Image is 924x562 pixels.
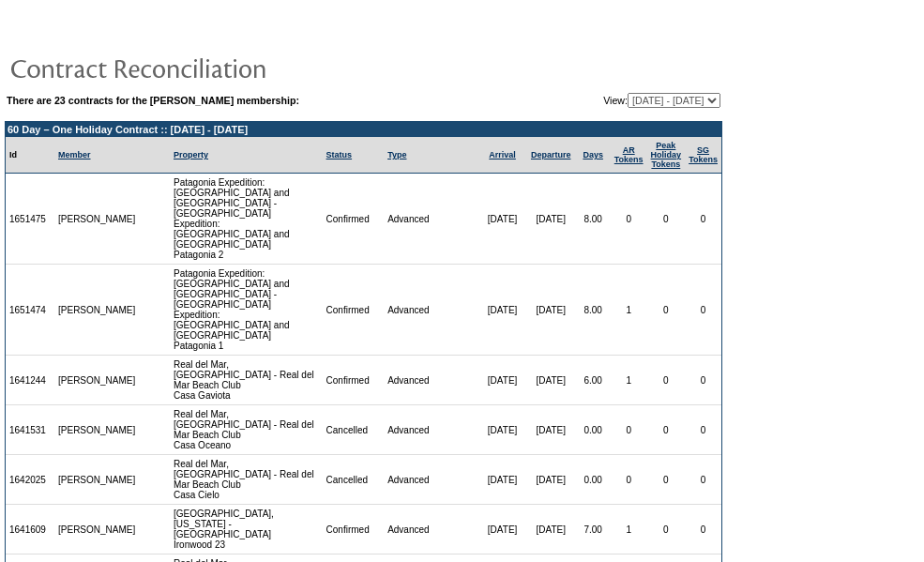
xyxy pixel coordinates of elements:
a: Departure [531,150,571,159]
td: Cancelled [323,455,385,505]
td: [PERSON_NAME] [54,174,140,265]
td: Advanced [384,356,478,405]
td: 0 [685,356,721,405]
td: [DATE] [526,455,576,505]
td: 0 [685,174,721,265]
td: [GEOGRAPHIC_DATA], [US_STATE] - [GEOGRAPHIC_DATA] Ironwood 23 [170,505,323,554]
a: Days [583,150,603,159]
td: 0 [647,265,686,356]
td: 0 [685,505,721,554]
a: Status [326,150,353,159]
td: [PERSON_NAME] [54,356,140,405]
td: Advanced [384,174,478,265]
td: 8.00 [576,265,611,356]
td: Confirmed [323,505,385,554]
td: Cancelled [323,405,385,455]
td: Id [6,137,54,174]
td: 0 [685,455,721,505]
td: 1641244 [6,356,54,405]
td: [PERSON_NAME] [54,455,140,505]
td: 0 [647,455,686,505]
td: 1641531 [6,405,54,455]
td: 7.00 [576,505,611,554]
td: Advanced [384,265,478,356]
td: 0 [647,405,686,455]
a: Member [58,150,91,159]
td: 0.00 [576,405,611,455]
a: Type [387,150,406,159]
td: [DATE] [478,405,525,455]
td: 0 [685,405,721,455]
td: 6.00 [576,356,611,405]
td: [DATE] [478,265,525,356]
img: pgTtlContractReconciliation.gif [9,49,385,86]
a: Arrival [489,150,516,159]
td: [PERSON_NAME] [54,265,140,356]
td: Advanced [384,455,478,505]
td: [DATE] [526,356,576,405]
td: [PERSON_NAME] [54,505,140,554]
td: Real del Mar, [GEOGRAPHIC_DATA] - Real del Mar Beach Club Casa Cielo [170,455,323,505]
td: Confirmed [323,265,385,356]
td: Confirmed [323,356,385,405]
b: There are 23 contracts for the [PERSON_NAME] membership: [7,95,299,106]
td: Confirmed [323,174,385,265]
td: 8.00 [576,174,611,265]
a: Peak HolidayTokens [651,141,682,169]
td: View: [517,93,720,108]
td: [DATE] [526,405,576,455]
td: 0.00 [576,455,611,505]
td: [DATE] [478,505,525,554]
a: Property [174,150,208,159]
td: [PERSON_NAME] [54,405,140,455]
td: [DATE] [478,455,525,505]
td: 1651475 [6,174,54,265]
td: 60 Day – One Holiday Contract :: [DATE] - [DATE] [6,122,721,137]
td: 0 [685,265,721,356]
td: Real del Mar, [GEOGRAPHIC_DATA] - Real del Mar Beach Club Casa Gaviota [170,356,323,405]
td: 1 [611,505,647,554]
td: [DATE] [478,174,525,265]
td: [DATE] [526,265,576,356]
td: 1641609 [6,505,54,554]
td: 0 [647,505,686,554]
td: Patagonia Expedition: [GEOGRAPHIC_DATA] and [GEOGRAPHIC_DATA] - [GEOGRAPHIC_DATA] Expedition: [GE... [170,265,323,356]
td: Advanced [384,505,478,554]
a: SGTokens [689,145,718,164]
td: 0 [611,174,647,265]
td: [DATE] [526,505,576,554]
td: Real del Mar, [GEOGRAPHIC_DATA] - Real del Mar Beach Club Casa Oceano [170,405,323,455]
td: 0 [647,356,686,405]
td: [DATE] [526,174,576,265]
td: Advanced [384,405,478,455]
td: 1651474 [6,265,54,356]
td: 1 [611,356,647,405]
a: ARTokens [614,145,644,164]
td: 0 [611,405,647,455]
td: 1642025 [6,455,54,505]
td: 0 [611,455,647,505]
td: 1 [611,265,647,356]
td: [DATE] [478,356,525,405]
td: 0 [647,174,686,265]
td: Patagonia Expedition: [GEOGRAPHIC_DATA] and [GEOGRAPHIC_DATA] - [GEOGRAPHIC_DATA] Expedition: [GE... [170,174,323,265]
